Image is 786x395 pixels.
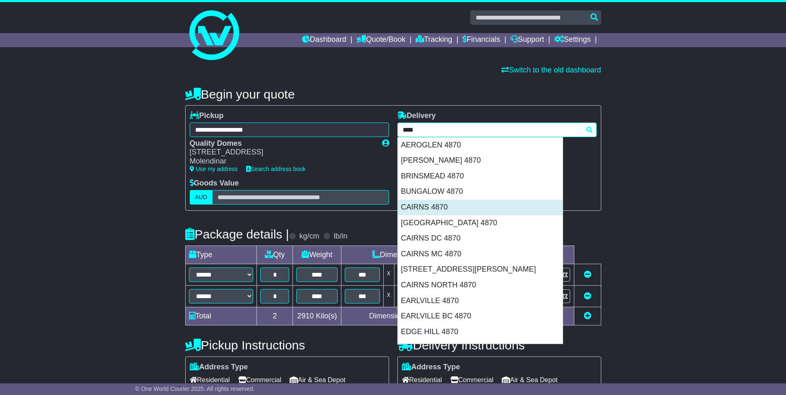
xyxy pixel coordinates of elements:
div: FRESHWATER 4870 [398,340,563,355]
div: CAIRNS MC 4870 [398,246,563,262]
div: [GEOGRAPHIC_DATA] 4870 [398,215,563,231]
td: Type [185,246,257,264]
label: kg/cm [299,232,319,241]
div: AEROGLEN 4870 [398,137,563,153]
div: [STREET_ADDRESS] [190,148,374,157]
a: Switch to the old dashboard [501,66,601,74]
div: CAIRNS DC 4870 [398,231,563,246]
div: EARLVILLE 4870 [398,293,563,309]
td: x [383,285,394,307]
label: Address Type [402,363,460,372]
div: CAIRNS 4870 [398,200,563,215]
div: Quality Domes [190,139,374,148]
div: CAIRNS NORTH 4870 [398,277,563,293]
div: Molendinar [190,157,374,166]
label: Goods Value [190,179,239,188]
span: Commercial [238,373,281,386]
td: Dimensions in Centimetre(s) [341,307,489,325]
span: Air & Sea Depot [290,373,346,386]
a: Dashboard [302,33,346,47]
label: Address Type [190,363,248,372]
td: x [383,264,394,285]
div: BUNGALOW 4870 [398,184,563,200]
span: Air & Sea Depot [502,373,558,386]
span: Residential [190,373,230,386]
label: AUD [190,190,213,205]
a: Remove this item [584,270,591,279]
a: Remove this item [584,292,591,300]
a: Search address book [246,166,306,172]
span: Residential [402,373,442,386]
label: lb/in [334,232,347,241]
div: EDGE HILL 4870 [398,324,563,340]
span: 2910 [297,312,314,320]
span: © One World Courier 2025. All rights reserved. [135,385,255,392]
div: [STREET_ADDRESS][PERSON_NAME] [398,262,563,277]
a: Support [510,33,544,47]
a: Settings [554,33,591,47]
h4: Delivery Instructions [397,338,601,352]
div: [PERSON_NAME] 4870 [398,153,563,169]
td: Dimensions (L x W x H) [341,246,489,264]
td: 2 [257,307,293,325]
label: Pickup [190,111,224,120]
a: Financials [462,33,500,47]
td: Total [185,307,257,325]
span: Commercial [450,373,493,386]
div: BRINSMEAD 4870 [398,169,563,184]
h4: Package details | [185,227,289,241]
td: Kilo(s) [293,307,341,325]
h4: Pickup Instructions [185,338,389,352]
h4: Begin your quote [185,87,601,101]
div: EARLVILLE BC 4870 [398,308,563,324]
a: Add new item [584,312,591,320]
a: Use my address [190,166,238,172]
td: Qty [257,246,293,264]
a: Quote/Book [356,33,405,47]
td: Weight [293,246,341,264]
a: Tracking [416,33,452,47]
label: Delivery [397,111,436,120]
